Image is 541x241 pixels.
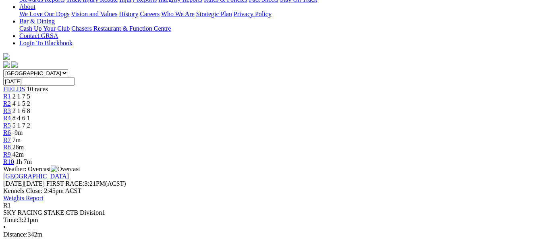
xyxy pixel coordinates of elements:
[19,3,35,10] a: About
[3,231,538,238] div: 342m
[3,53,10,60] img: logo-grsa-white.png
[3,209,538,216] div: SKY RACING STAKE CTB Division1
[3,136,11,143] a: R7
[12,144,24,151] span: 26m
[27,86,48,92] span: 10 races
[196,10,232,17] a: Strategic Plan
[3,93,11,100] a: R1
[3,61,10,68] img: facebook.svg
[19,40,73,46] a: Login To Blackbook
[3,158,14,165] a: R10
[12,122,30,129] span: 5 1 7 2
[3,86,25,92] a: FIELDS
[3,180,45,187] span: [DATE]
[19,25,538,32] div: Bar & Dining
[119,10,138,17] a: History
[234,10,272,17] a: Privacy Policy
[3,107,11,114] a: R3
[16,158,32,165] span: 1h 7m
[3,202,11,209] span: R1
[11,61,18,68] img: twitter.svg
[46,180,84,187] span: FIRST RACE:
[12,100,30,107] span: 4 1 5 2
[12,136,21,143] span: 7m
[19,25,70,32] a: Cash Up Your Club
[3,166,80,172] span: Weather: Overcast
[3,216,538,224] div: 3:21pm
[19,10,69,17] a: We Love Our Dogs
[12,107,30,114] span: 2 1 6 8
[3,224,6,231] span: •
[3,100,11,107] a: R2
[3,231,27,238] span: Distance:
[12,151,24,158] span: 42m
[3,187,538,195] div: Kennels Close: 2:45pm ACST
[3,173,69,180] a: [GEOGRAPHIC_DATA]
[3,129,11,136] a: R6
[3,180,24,187] span: [DATE]
[71,25,171,32] a: Chasers Restaurant & Function Centre
[12,115,30,122] span: 8 4 6 1
[19,32,58,39] a: Contact GRSA
[3,77,75,86] input: Select date
[140,10,160,17] a: Careers
[3,195,44,201] a: Weights Report
[46,180,126,187] span: 3:21PM(ACST)
[3,122,11,129] a: R5
[3,216,19,223] span: Time:
[3,144,11,151] a: R8
[3,115,11,122] a: R4
[12,93,30,100] span: 2 1 7 5
[19,10,538,18] div: About
[12,129,23,136] span: -9m
[3,151,11,158] a: R9
[161,10,195,17] a: Who We Are
[19,18,55,25] a: Bar & Dining
[71,10,117,17] a: Vision and Values
[51,166,80,173] img: Overcast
